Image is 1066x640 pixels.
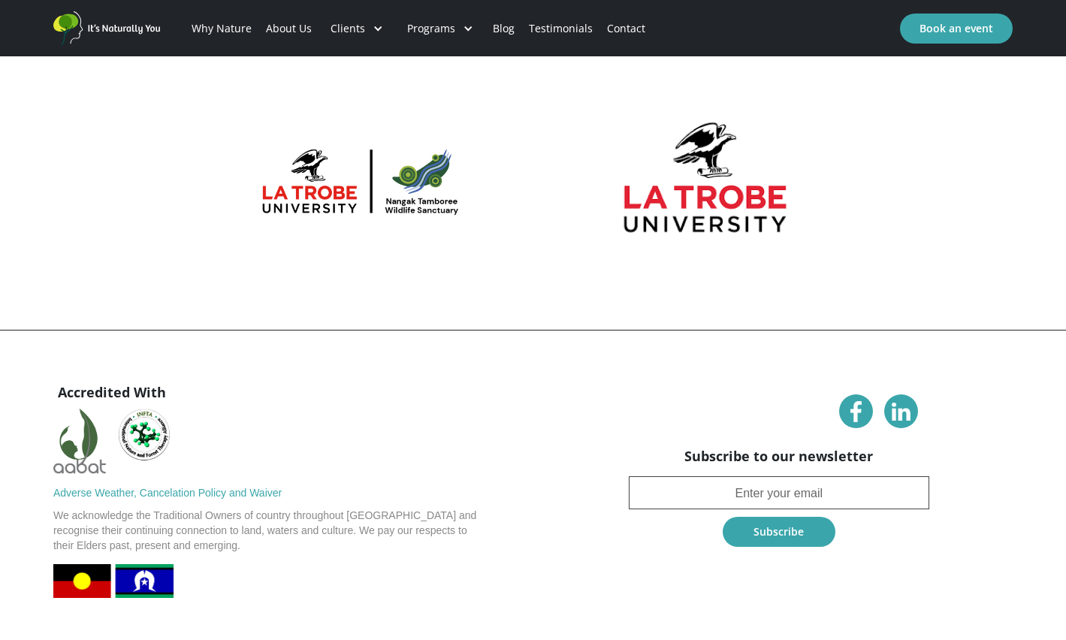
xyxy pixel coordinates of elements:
h4: Accredited With [53,383,171,401]
a: About Us [258,3,319,54]
input: Enter your email [629,476,929,509]
form: Newsletter [629,476,929,554]
div: Programs [395,3,485,54]
a: home [53,11,166,46]
img: AABAT Logo [53,409,106,485]
a: Testimonials [522,3,600,54]
div: Programs [407,21,455,36]
h4: Subscribe to our newsletter [629,447,929,465]
a: Contact [600,3,653,54]
a: Adverse Weather, Cancelation Policy and Waiver [53,485,282,500]
input: Subscribe [723,517,835,547]
a: Why Nature [184,3,258,54]
img: NIFTA Logo [118,409,171,461]
div: Clients [319,3,395,54]
a: Blog [485,3,521,54]
div: We acknowledge the Traditional Owners of country throughout [GEOGRAPHIC_DATA] and recognise their... [53,508,521,553]
div: carousel [180,71,886,288]
div: Clients [331,21,365,36]
a: Book an event [900,14,1013,44]
div: 1 of 4 [180,71,886,288]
